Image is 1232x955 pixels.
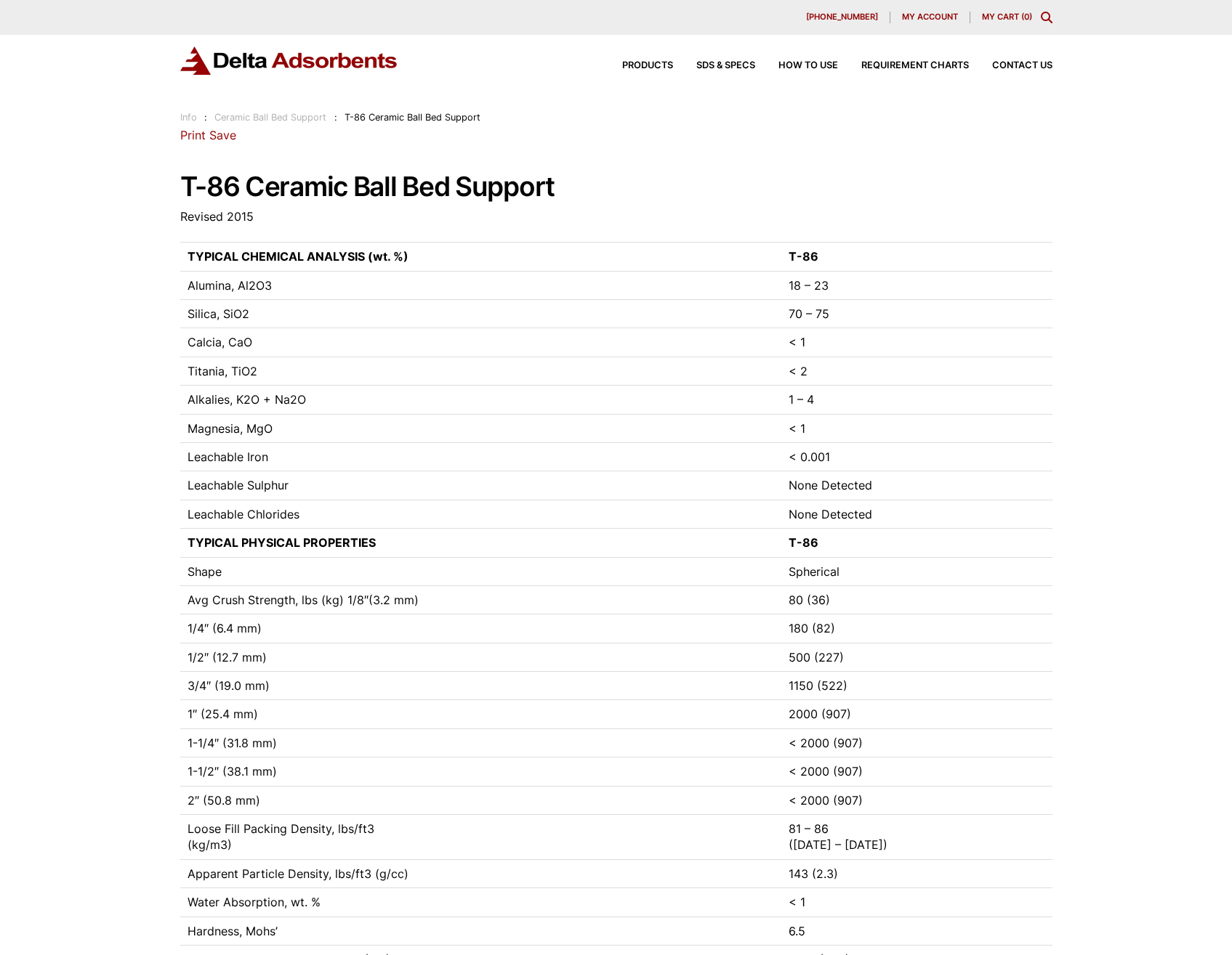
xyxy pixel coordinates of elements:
td: < 1 [781,888,1052,917]
span: Contact Us [992,61,1052,70]
td: < 2000 (907) [781,786,1052,814]
span: : [204,112,207,123]
span: Products [622,61,673,70]
span: Requirement Charts [861,61,969,70]
a: Info [180,112,197,123]
td: Leachable Chlorides [180,500,781,528]
td: Magnesia, MgO [180,414,781,442]
div: Toggle Modal Content [1041,12,1052,23]
a: How to Use [755,61,838,70]
td: 2000 (907) [781,700,1052,728]
td: Spherical [781,557,1052,585]
td: 81 – 86 ([DATE] – [DATE]) [781,815,1052,860]
td: None Detected [781,471,1052,500]
td: < 1 [781,414,1052,442]
span: : [334,112,337,123]
td: < 2 [781,357,1052,385]
a: SDS & SPECS [673,61,755,70]
p: Revised 2015 [180,207,1052,227]
a: Contact Us [969,61,1052,70]
span: T-86 Ceramic Ball Bed Support [345,112,480,123]
td: 6.5 [781,917,1052,945]
a: Requirement Charts [838,61,969,70]
td: Leachable Sulphur [180,471,781,500]
td: < 0.001 [781,442,1052,471]
td: Alumina, Al2O3 [180,271,781,299]
a: Products [599,61,673,70]
a: [PHONE_NUMBER] [794,12,890,23]
td: 1 – 4 [781,386,1052,414]
td: < 2000 (907) [781,728,1052,757]
h1: T-86 Ceramic Ball Bed Support [180,172,1052,202]
td: Apparent Particle Density, lbs/ft3 (g/cc) [180,859,781,887]
a: My account [890,12,970,23]
td: 3/4″ (19.0 mm) [180,672,781,700]
td: 2″ (50.8 mm) [180,786,781,814]
td: 1″ (25.4 mm) [180,700,781,728]
td: 18 – 23 [781,271,1052,299]
td: < 1 [781,328,1052,357]
strong: T-86 [789,535,818,550]
td: 1-1/4″ (31.8 mm) [180,728,781,757]
td: Shape [180,557,781,585]
td: 143 (2.3) [781,859,1052,887]
span: [PHONE_NUMBER] [806,13,878,21]
td: 80 (36) [781,585,1052,614]
td: Calcia, CaO [180,328,781,357]
td: Hardness, Mohs’ [180,917,781,945]
td: None Detected [781,500,1052,528]
span: 0 [1024,12,1029,22]
a: My Cart (0) [982,12,1032,22]
a: Print [180,128,206,142]
a: Ceramic Ball Bed Support [214,112,326,123]
td: 500 (227) [781,643,1052,671]
td: 1/4″ (6.4 mm) [180,614,781,643]
td: Alkalies, K2O + Na2O [180,386,781,414]
td: 1-1/2″ (38.1 mm) [180,757,781,786]
span: How to Use [778,61,838,70]
td: 1150 (522) [781,672,1052,700]
strong: T-86 [789,249,818,264]
span: My account [902,13,958,21]
td: < 2000 (907) [781,757,1052,786]
td: 70 – 75 [781,299,1052,328]
td: Leachable Iron [180,442,781,471]
td: Titania, TiO2 [180,357,781,385]
strong: TYPICAL PHYSICAL PROPERTIES [188,535,376,550]
td: 1/2″ (12.7 mm) [180,643,781,671]
td: Loose Fill Packing Density, lbs/ft3 (kg/m3) [180,815,781,860]
td: Avg Crush Strength, lbs (kg) 1/8″(3.2 mm) [180,585,781,614]
strong: TYPICAL CHEMICAL ANALYSIS (wt. %) [188,249,408,264]
span: SDS & SPECS [696,61,755,70]
td: 180 (82) [781,614,1052,643]
a: Save [209,128,236,142]
td: Silica, SiO2 [180,299,781,328]
img: Delta Adsorbents [180,46,398,75]
td: Water Absorption, wt. % [180,888,781,917]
